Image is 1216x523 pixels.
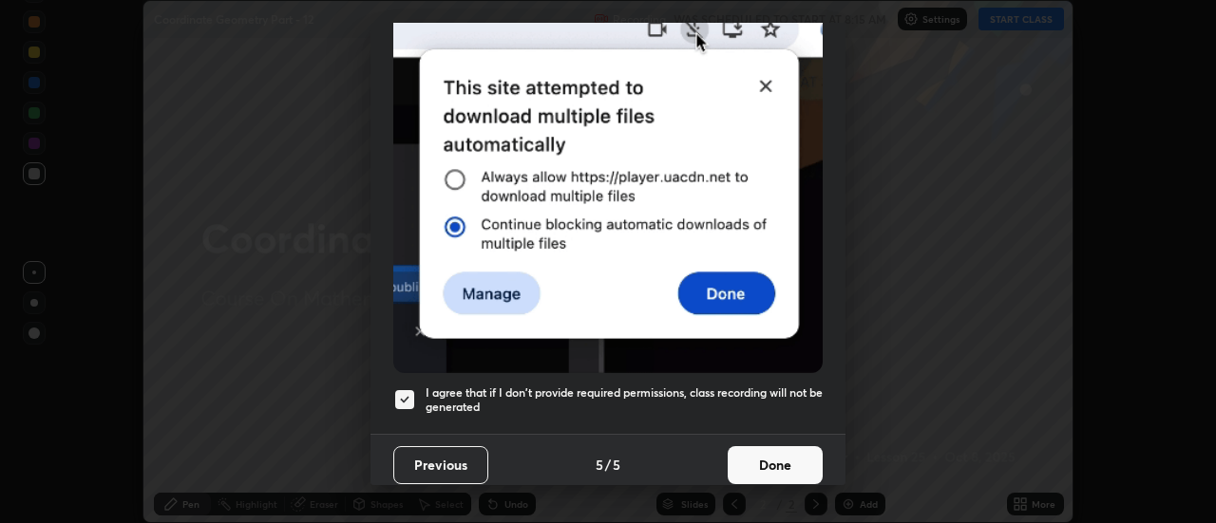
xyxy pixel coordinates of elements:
h4: 5 [613,455,620,475]
button: Done [728,446,823,484]
h4: 5 [596,455,603,475]
h5: I agree that if I don't provide required permissions, class recording will not be generated [426,385,823,415]
h4: / [605,455,611,475]
button: Previous [393,446,488,484]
